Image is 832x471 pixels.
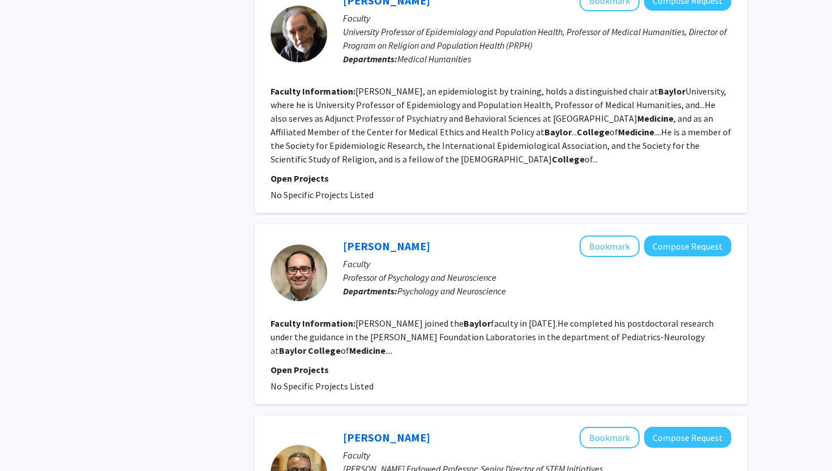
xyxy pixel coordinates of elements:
b: Medicine [618,126,654,138]
fg-read-more: [PERSON_NAME], an epidemiologist by training, holds a distinguished chair at University, where he... [271,85,731,165]
b: Faculty Information: [271,85,355,97]
a: [PERSON_NAME] [343,430,430,444]
b: Departments: [343,53,397,65]
p: Open Projects [271,172,731,185]
button: Add Joaquin Lugo to Bookmarks [580,236,640,257]
b: College [577,126,610,138]
b: Baylor [279,345,306,356]
p: Faculty [343,448,731,462]
p: Faculty [343,257,731,271]
b: Medicine [637,113,674,124]
span: No Specific Projects Listed [271,380,374,392]
b: Medicine [349,345,385,356]
span: Psychology and Neuroscience [397,285,506,297]
button: Add Dwayne Simmons to Bookmarks [580,427,640,448]
p: Faculty [343,11,731,25]
p: Open Projects [271,363,731,376]
fg-read-more: [PERSON_NAME] joined the faculty in [DATE].He completed his postdoctoral research under the guida... [271,318,714,356]
p: Professor of Psychology and Neuroscience [343,271,731,284]
span: No Specific Projects Listed [271,189,374,200]
b: College [552,153,585,165]
b: Departments: [343,285,397,297]
p: University Professor of Epidemiology and Population Health, Professor of Medical Humanities, Dire... [343,25,731,52]
iframe: Chat [8,420,48,463]
b: Baylor [464,318,491,329]
button: Compose Request to Dwayne Simmons [644,427,731,448]
button: Compose Request to Joaquin Lugo [644,236,731,256]
b: College [308,345,341,356]
b: Faculty Information: [271,318,355,329]
b: Baylor [544,126,572,138]
a: [PERSON_NAME] [343,239,430,253]
span: Medical Humanities [397,53,471,65]
b: Baylor [658,85,685,97]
